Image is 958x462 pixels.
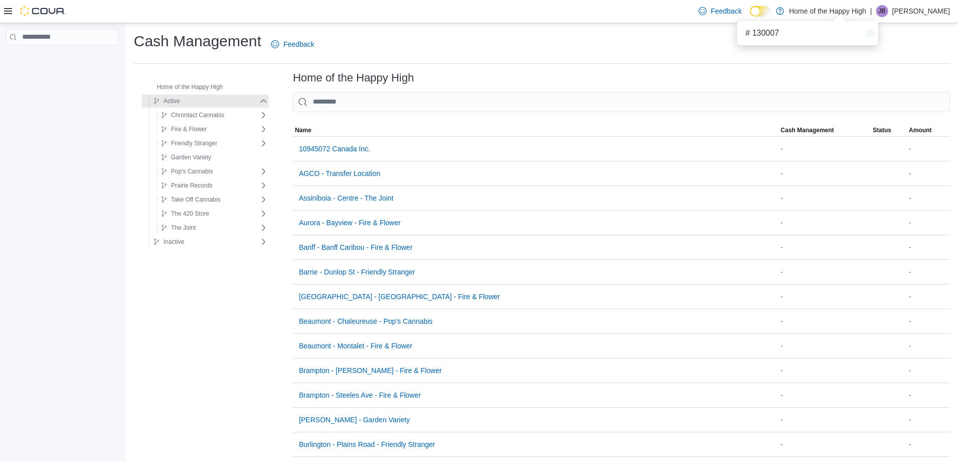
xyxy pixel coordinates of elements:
[778,438,870,450] div: -
[295,126,311,134] span: Name
[907,389,950,401] div: -
[20,6,65,16] img: Cova
[295,360,446,381] button: Brampton - [PERSON_NAME] - Fire & Flower
[171,125,207,133] span: Fire & Flower
[295,336,416,356] button: Beaumont - Montalet - Fire & Flower
[171,181,213,190] span: Prairie Records
[778,266,870,278] div: -
[299,365,442,376] span: Brampton - [PERSON_NAME] - Fire & Flower
[789,5,866,17] p: Home of the Happy High
[171,153,211,161] span: Garden Variety
[143,81,227,93] button: Home of the Happy High
[778,389,870,401] div: -
[267,34,318,54] a: Feedback
[866,30,874,38] svg: Info
[295,434,439,454] button: Burlington - Plains Road - Friendly Stranger
[299,242,412,252] span: Banff - Banff Caribou - Fire & Flower
[907,414,950,426] div: -
[299,193,393,203] span: Assiniboia - Centre - The Joint
[299,439,435,449] span: Burlington - Plains Road - Friendly Stranger
[295,163,384,183] button: AGCO - Transfer Location
[907,192,950,204] div: -
[295,311,437,331] button: Beaumont - Chaleureuse - Pop's Cannabis
[745,27,779,39] span: # 130007
[295,139,374,159] button: 10945072 Canada Inc.
[778,143,870,155] div: -
[907,291,950,303] div: -
[870,5,872,17] p: |
[780,126,834,134] span: Cash Management
[171,224,196,232] span: The Joint
[157,151,215,163] button: Garden Variety
[778,217,870,229] div: -
[299,292,500,302] span: [GEOGRAPHIC_DATA] - [GEOGRAPHIC_DATA] - Fire & Flower
[711,6,741,16] span: Feedback
[907,217,950,229] div: -
[778,414,870,426] div: -
[778,192,870,204] div: -
[907,167,950,179] div: -
[157,194,224,206] button: Take Off Cannabis
[293,72,414,84] h3: Home of the Happy High
[134,31,261,51] h1: Cash Management
[750,6,771,17] input: Dark Mode
[299,316,432,326] span: Beaumont - Chaleureuse - Pop's Cannabis
[157,165,217,177] button: Pop's Cannabis
[299,267,415,277] span: Barrie - Dunlop St - Friendly Stranger
[907,315,950,327] div: -
[295,385,425,405] button: Brampton - Steeles Ave - Fire & Flower
[299,341,412,351] span: Beaumont - Montalet - Fire & Flower
[295,237,416,257] button: Banff - Banff Caribou - Fire & Flower
[299,390,421,400] span: Brampton - Steeles Ave - Fire & Flower
[157,222,200,234] button: The Joint
[778,364,870,377] div: -
[157,179,217,192] button: Prairie Records
[293,92,950,112] input: This is a search bar. As you type, the results lower in the page will automatically filter.
[778,241,870,253] div: -
[873,126,892,134] span: Status
[295,287,504,307] button: [GEOGRAPHIC_DATA] - [GEOGRAPHIC_DATA] - Fire & Flower
[907,438,950,450] div: -
[157,109,228,121] button: Chrontact Cannabis
[149,95,184,107] button: Active
[299,415,410,425] span: [PERSON_NAME] - Garden Variety
[163,238,184,246] span: Inactive
[778,315,870,327] div: -
[694,1,745,21] a: Feedback
[299,218,400,228] span: Aurora - Bayview - Fire & Flower
[283,39,314,49] span: Feedback
[778,291,870,303] div: -
[879,5,886,17] span: JB
[295,410,414,430] button: [PERSON_NAME] - Garden Variety
[778,124,870,136] button: Cash Management
[171,196,220,204] span: Take Off Cannabis
[149,236,188,248] button: Inactive
[907,340,950,352] div: -
[157,137,221,149] button: Friendly Stranger
[299,144,370,154] span: 10945072 Canada Inc.
[295,213,404,233] button: Aurora - Bayview - Fire & Flower
[778,167,870,179] div: -
[171,111,224,119] span: Chrontact Cannabis
[778,340,870,352] div: -
[907,364,950,377] div: -
[907,124,950,136] button: Amount
[163,97,180,105] span: Active
[907,143,950,155] div: -
[295,188,397,208] button: Assiniboia - Centre - The Joint
[157,123,211,135] button: Fire & Flower
[909,126,931,134] span: Amount
[892,5,950,17] p: [PERSON_NAME]
[876,5,888,17] div: Jasmine Blank
[6,47,119,71] nav: Complex example
[907,266,950,278] div: -
[299,168,380,178] span: AGCO - Transfer Location
[907,241,950,253] div: -
[171,139,217,147] span: Friendly Stranger
[157,208,213,220] button: The 420 Store
[157,83,223,91] span: Home of the Happy High
[171,210,209,218] span: The 420 Store
[871,124,907,136] button: Status
[171,167,213,175] span: Pop's Cannabis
